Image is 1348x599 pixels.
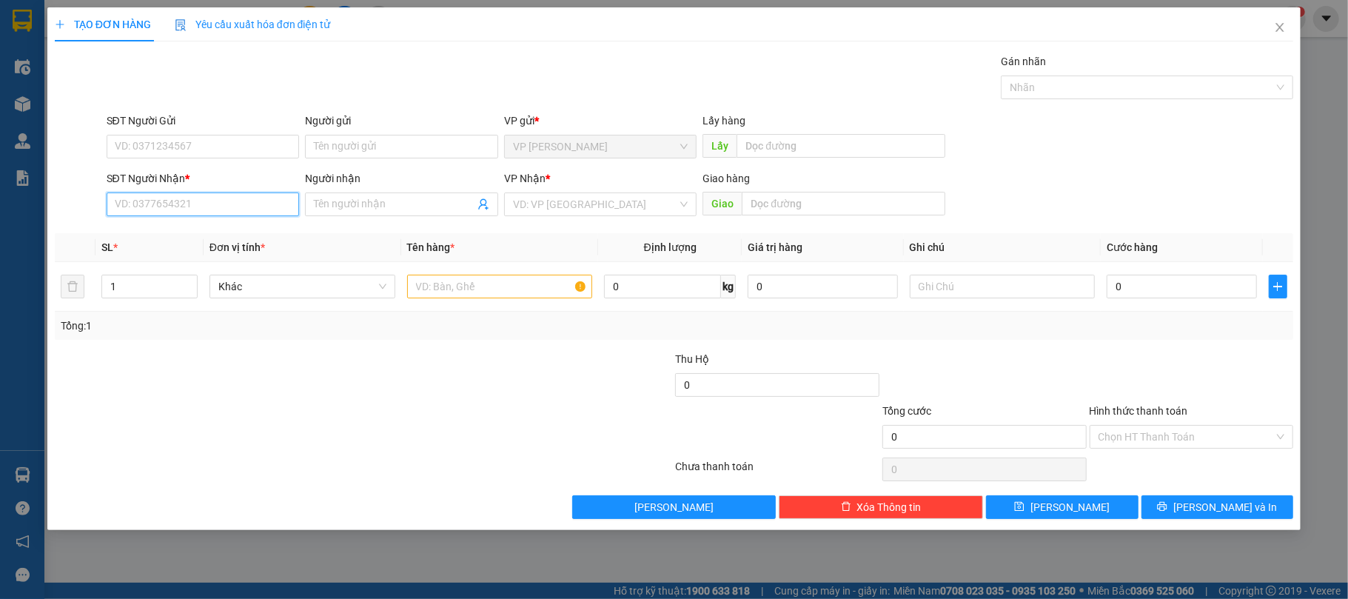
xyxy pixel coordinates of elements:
[504,173,546,184] span: VP Nhận
[742,192,945,215] input: Dọc đường
[1014,501,1025,513] span: save
[644,241,697,253] span: Định lượng
[702,115,745,127] span: Lấy hàng
[161,19,196,54] img: logo.jpg
[305,113,498,129] div: Người gửi
[1107,241,1158,253] span: Cước hàng
[904,233,1101,262] th: Ghi chú
[748,241,802,253] span: Giá trị hàng
[857,499,922,515] span: Xóa Thông tin
[209,241,265,253] span: Đơn vị tính
[218,275,386,298] span: Khác
[737,134,945,158] input: Dọc đường
[55,19,151,30] span: TẠO ĐƠN HÀNG
[1141,495,1294,519] button: printer[PERSON_NAME] và In
[721,275,736,298] span: kg
[124,70,204,89] li: (c) 2017
[748,275,897,298] input: 0
[702,192,742,215] span: Giao
[513,135,688,158] span: VP Phan Thiết
[175,19,187,31] img: icon
[882,405,931,417] span: Tổng cước
[841,501,851,513] span: delete
[95,21,142,142] b: BIÊN NHẬN GỬI HÀNG HÓA
[779,495,983,519] button: deleteXóa Thông tin
[101,241,113,253] span: SL
[504,113,697,129] div: VP gửi
[702,173,750,184] span: Giao hàng
[305,170,498,187] div: Người nhận
[986,495,1139,519] button: save[PERSON_NAME]
[702,134,737,158] span: Lấy
[674,458,881,484] div: Chưa thanh toán
[1274,21,1286,33] span: close
[124,56,204,68] b: [DOMAIN_NAME]
[175,19,331,30] span: Yêu cầu xuất hóa đơn điện tử
[1173,499,1277,515] span: [PERSON_NAME] và In
[1030,499,1110,515] span: [PERSON_NAME]
[1157,501,1167,513] span: printer
[61,275,84,298] button: delete
[634,499,714,515] span: [PERSON_NAME]
[477,198,489,210] span: user-add
[55,19,65,30] span: plus
[19,96,84,165] b: [PERSON_NAME]
[1001,56,1046,67] label: Gán nhãn
[107,170,300,187] div: SĐT Người Nhận
[61,318,521,334] div: Tổng: 1
[572,495,777,519] button: [PERSON_NAME]
[675,353,709,365] span: Thu Hộ
[107,113,300,129] div: SĐT Người Gửi
[407,241,455,253] span: Tên hàng
[1090,405,1188,417] label: Hình thức thanh toán
[910,275,1096,298] input: Ghi Chú
[1269,275,1288,298] button: plus
[1259,7,1301,49] button: Close
[407,275,593,298] input: VD: Bàn, Ghế
[1270,281,1287,292] span: plus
